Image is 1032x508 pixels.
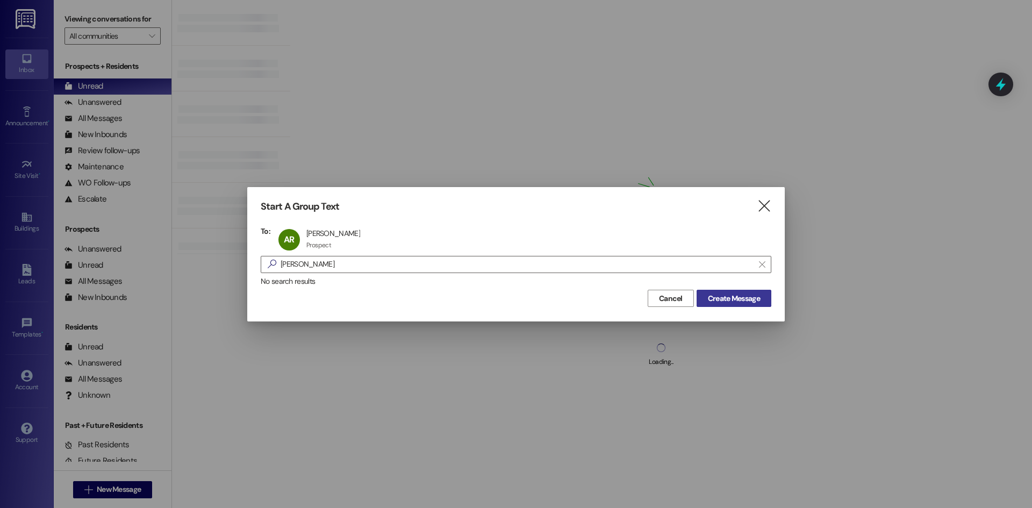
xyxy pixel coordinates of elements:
h3: Start A Group Text [261,201,339,213]
h3: To: [261,226,270,236]
button: Create Message [697,290,771,307]
span: Cancel [659,293,683,304]
span: AR [284,234,294,245]
div: No search results [261,276,771,287]
i:  [757,201,771,212]
button: Cancel [648,290,694,307]
div: [PERSON_NAME] [306,228,360,238]
span: Create Message [708,293,760,304]
i:  [263,259,281,270]
i:  [759,260,765,269]
div: Prospect [306,241,331,249]
input: Search for any contact or apartment [281,257,754,272]
button: Clear text [754,256,771,273]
